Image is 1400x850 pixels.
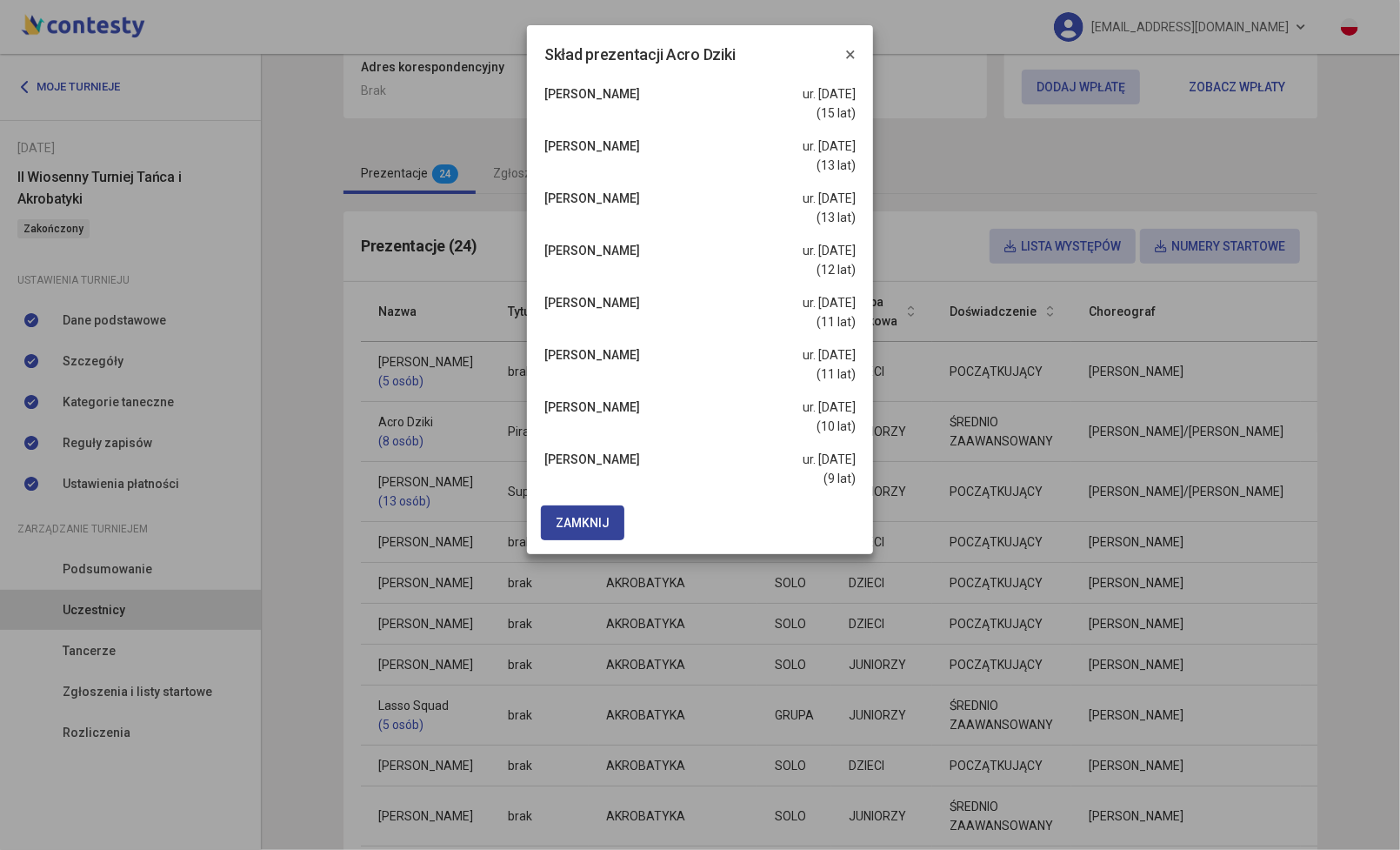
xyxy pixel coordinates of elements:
[817,367,856,381] span: (11 lat)
[817,158,856,172] span: (13 lat)
[536,241,700,275] dt: [PERSON_NAME]
[700,345,864,384] dd: ur. [DATE]
[536,137,700,171] dt: [PERSON_NAME]
[817,419,856,433] span: (10 lat)
[700,398,864,436] dd: ur. [DATE]
[544,43,735,67] h5: Skład prezentacji Acro Dziki
[700,293,864,331] dd: ur. [DATE]
[541,505,624,540] button: Zamknij
[817,315,856,329] span: (11 lat)
[536,398,700,432] dt: [PERSON_NAME]
[700,450,864,488] dd: ur. [DATE]
[700,137,864,175] dd: ur. [DATE]
[536,450,700,484] dt: [PERSON_NAME]
[845,44,856,65] span: ×
[823,472,856,485] span: (9 lat)
[536,293,700,327] dt: [PERSON_NAME]
[536,84,700,118] dt: [PERSON_NAME]
[536,345,700,379] dt: [PERSON_NAME]
[817,263,856,277] span: (12 lat)
[817,211,856,224] span: (13 lat)
[700,241,864,279] dd: ur. [DATE]
[828,25,873,84] button: Close
[700,189,864,227] dd: ur. [DATE]
[817,106,856,120] span: (15 lat)
[700,84,864,123] dd: ur. [DATE]
[536,189,700,223] dt: [PERSON_NAME]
